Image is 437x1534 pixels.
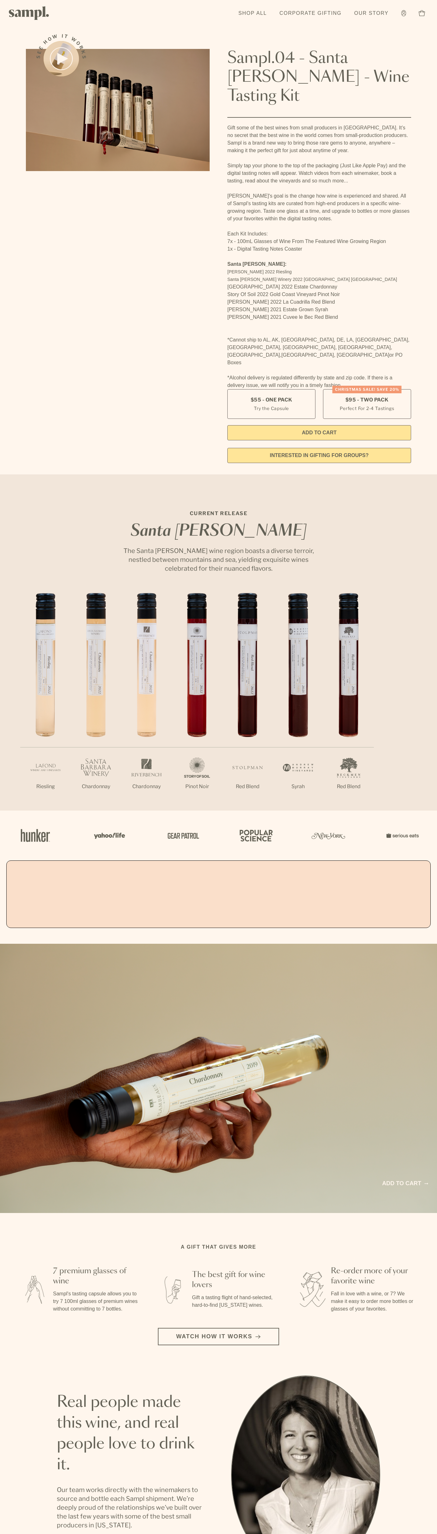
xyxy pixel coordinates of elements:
span: , [280,352,281,358]
li: [GEOGRAPHIC_DATA] 2022 Estate Chardonnay [227,283,411,291]
p: Our team works directly with the winemakers to source and bottle each Sampl shipment. We’re deepl... [57,1485,206,1530]
h3: 7 premium glasses of wine [53,1266,139,1286]
p: Gift a tasting flight of hand-selected, hard-to-find [US_STATE] wines. [192,1294,278,1309]
span: [GEOGRAPHIC_DATA], [GEOGRAPHIC_DATA] [281,352,389,358]
button: See how it works [44,41,79,76]
span: [PERSON_NAME] 2022 Riesling [227,269,292,274]
li: [PERSON_NAME] 2022 La Cuadrilla Red Blend [227,298,411,306]
span: $95 - Two Pack [345,396,389,403]
img: Artboard_5_7fdae55a-36fd-43f7-8bfd-f74a06a2878e_x450.png [163,822,201,849]
li: [PERSON_NAME] 2021 Estate Grown Syrah [227,306,411,313]
a: interested in gifting for groups? [227,448,411,463]
li: Story Of Soil 2022 Gold Coast Vineyard Pinot Noir [227,291,411,298]
a: Corporate Gifting [276,6,345,20]
a: Our Story [351,6,392,20]
strong: Santa [PERSON_NAME]: [227,261,287,267]
h2: A gift that gives more [181,1243,256,1251]
button: Watch how it works [158,1328,279,1345]
p: Chardonnay [71,783,121,790]
a: Shop All [235,6,270,20]
a: Add to cart [382,1179,428,1188]
img: Artboard_4_28b4d326-c26e-48f9-9c80-911f17d6414e_x450.png [236,822,274,849]
small: Try the Capsule [254,405,289,412]
img: Artboard_7_5b34974b-f019-449e-91fb-745f8d0877ee_x450.png [383,822,421,849]
em: Santa [PERSON_NAME] [130,524,307,539]
button: Add to Cart [227,425,411,440]
p: Sampl's tasting capsule allows you to try 7 100ml glasses of premium wines without committing to ... [53,1290,139,1313]
h3: The best gift for wine lovers [192,1270,278,1290]
h1: Sampl.04 - Santa [PERSON_NAME] - Wine Tasting Kit [227,49,411,106]
li: [PERSON_NAME] 2021 Cuvee le Bec Red Blend [227,313,411,321]
p: Fall in love with a wine, or 7? We make it easy to order more bottles or glasses of your favorites. [331,1290,417,1313]
div: Christmas SALE! Save 20% [332,386,402,393]
p: Red Blend [222,783,273,790]
p: Pinot Noir [172,783,222,790]
p: The Santa [PERSON_NAME] wine region boasts a diverse terroir, nestled between mountains and sea, ... [117,546,320,573]
img: Sampl.04 - Santa Barbara - Wine Tasting Kit [26,49,210,171]
small: Perfect For 2-4 Tastings [340,405,394,412]
div: Gift some of the best wines from small producers in [GEOGRAPHIC_DATA]. It’s no secret that the be... [227,124,411,389]
img: Artboard_3_0b291449-6e8c-4d07-b2c2-3f3601a19cd1_x450.png [309,822,347,849]
p: Riesling [20,783,71,790]
span: Santa [PERSON_NAME] Winery 2022 [GEOGRAPHIC_DATA] [GEOGRAPHIC_DATA] [227,277,397,282]
h2: Real people made this wine, and real people love to drink it. [57,1392,206,1475]
p: CURRENT RELEASE [117,510,320,517]
p: Syrah [273,783,323,790]
img: Artboard_1_c8cd28af-0030-4af1-819c-248e302c7f06_x450.png [16,822,54,849]
img: Sampl logo [9,6,49,20]
h3: Re-order more of your favorite wine [331,1266,417,1286]
img: Artboard_6_04f9a106-072f-468a-bdd7-f11783b05722_x450.png [90,822,128,849]
p: Red Blend [323,783,374,790]
p: Chardonnay [121,783,172,790]
span: $55 - One Pack [251,396,292,403]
